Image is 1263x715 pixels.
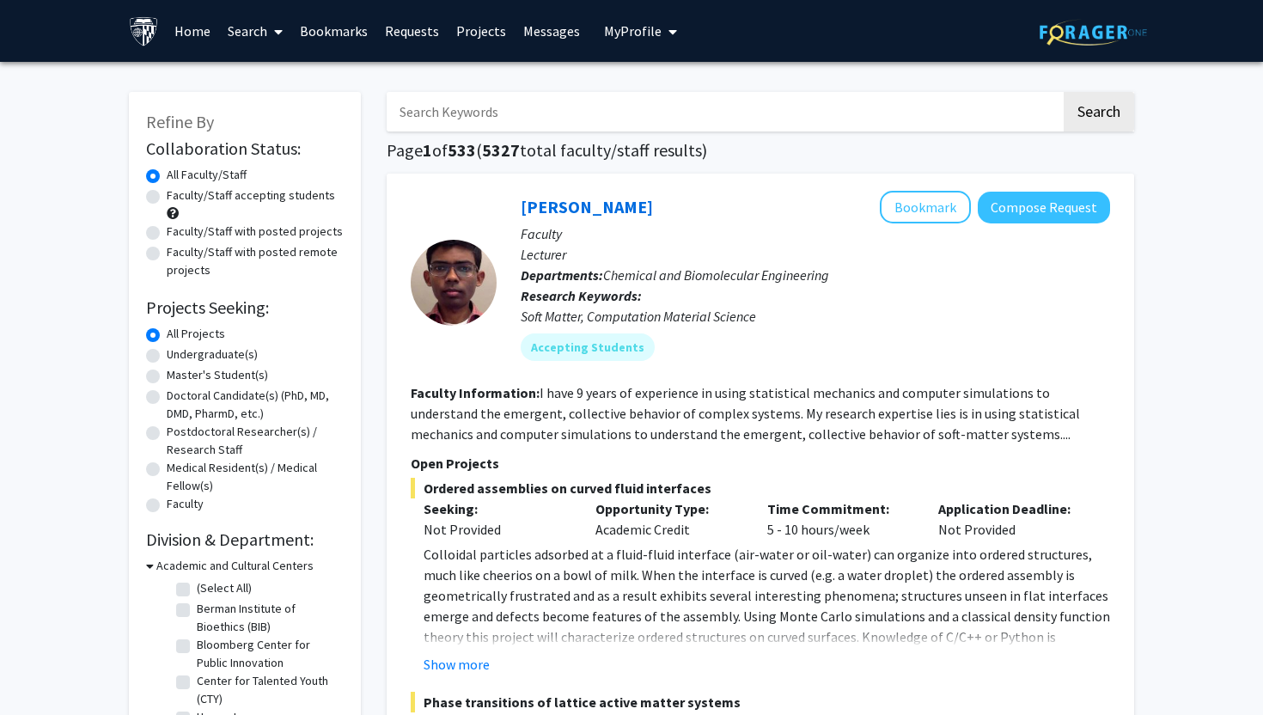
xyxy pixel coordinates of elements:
[521,196,653,217] a: [PERSON_NAME]
[146,529,344,550] h2: Division & Department:
[424,544,1110,668] p: Colloidal particles adsorbed at a fluid-fluid interface (air-water or oil-water) can organize int...
[938,498,1084,519] p: Application Deadline:
[515,1,589,61] a: Messages
[146,138,344,159] h2: Collaboration Status:
[411,478,1110,498] span: Ordered assemblies on curved fluid interfaces
[197,600,339,636] label: Berman Institute of Bioethics (BIB)
[754,498,926,540] div: 5 - 10 hours/week
[424,654,490,675] button: Show more
[167,423,344,459] label: Postdoctoral Researcher(s) / Research Staff
[482,139,520,161] span: 5327
[167,459,344,495] label: Medical Resident(s) / Medical Fellow(s)
[595,498,741,519] p: Opportunity Type:
[167,243,344,279] label: Faculty/Staff with posted remote projects
[197,672,339,708] label: Center for Talented Youth (CTY)
[521,244,1110,265] p: Lecturer
[156,557,314,575] h3: Academic and Cultural Centers
[880,191,971,223] button: Add John Edison to Bookmarks
[1064,92,1134,131] button: Search
[166,1,219,61] a: Home
[521,287,642,304] b: Research Keywords:
[423,139,432,161] span: 1
[291,1,376,61] a: Bookmarks
[167,223,343,241] label: Faculty/Staff with posted projects
[376,1,448,61] a: Requests
[448,1,515,61] a: Projects
[521,333,655,361] mat-chip: Accepting Students
[448,139,476,161] span: 533
[167,495,204,513] label: Faculty
[13,638,73,702] iframe: Chat
[424,498,570,519] p: Seeking:
[387,140,1134,161] h1: Page of ( total faculty/staff results)
[167,345,258,364] label: Undergraduate(s)
[129,16,159,46] img: Johns Hopkins University Logo
[521,306,1110,327] div: Soft Matter, Computation Material Science
[603,266,829,284] span: Chemical and Biomolecular Engineering
[146,111,214,132] span: Refine By
[167,325,225,343] label: All Projects
[978,192,1110,223] button: Compose Request to John Edison
[146,297,344,318] h2: Projects Seeking:
[411,692,1110,712] span: Phase transitions of lattice active matter systems
[197,636,339,672] label: Bloomberg Center for Public Innovation
[411,384,1080,443] fg-read-more: I have 9 years of experience in using statistical mechanics and computer simulations to understan...
[411,384,540,401] b: Faculty Information:
[424,519,570,540] div: Not Provided
[197,579,252,597] label: (Select All)
[219,1,291,61] a: Search
[387,92,1061,131] input: Search Keywords
[167,186,335,205] label: Faculty/Staff accepting students
[167,166,247,184] label: All Faculty/Staff
[521,266,603,284] b: Departments:
[411,453,1110,474] p: Open Projects
[583,498,754,540] div: Academic Credit
[1040,19,1147,46] img: ForagerOne Logo
[604,22,662,40] span: My Profile
[767,498,913,519] p: Time Commitment:
[521,223,1110,244] p: Faculty
[167,366,268,384] label: Master's Student(s)
[925,498,1097,540] div: Not Provided
[167,387,344,423] label: Doctoral Candidate(s) (PhD, MD, DMD, PharmD, etc.)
